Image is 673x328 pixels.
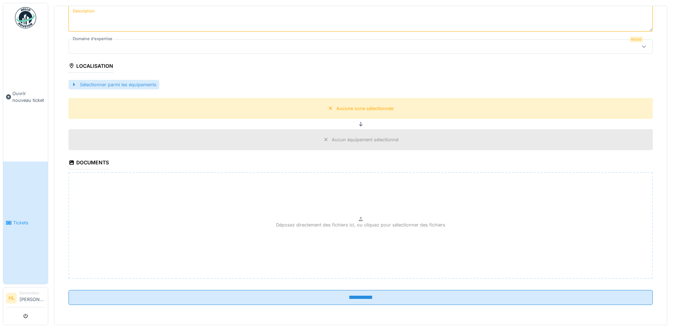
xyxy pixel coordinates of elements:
[3,162,48,284] a: Tickets
[12,90,45,104] span: Ouvrir nouveau ticket
[276,222,445,228] p: Déposez directement des fichiers ici, ou cliquez pour sélectionner des fichiers
[68,61,113,73] div: Localisation
[332,136,398,143] div: Aucun équipement sélectionné
[336,105,393,112] div: Aucune zone sélectionnée
[71,36,114,42] label: Domaine d'expertise
[68,80,159,89] div: Sélectionner parmi les équipements
[71,7,96,16] label: Description
[15,7,36,28] img: Badge_color-CXgf-gQk.svg
[6,293,17,304] li: HL
[20,290,45,296] div: Demandeur
[3,32,48,162] a: Ouvrir nouveau ticket
[20,290,45,306] li: [PERSON_NAME]
[6,290,45,307] a: HL Demandeur[PERSON_NAME]
[13,219,45,226] span: Tickets
[68,157,109,169] div: Documents
[630,37,643,42] div: Requis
